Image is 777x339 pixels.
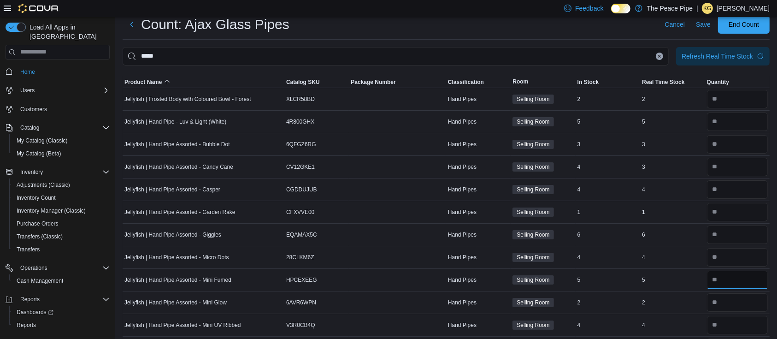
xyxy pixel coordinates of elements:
[611,4,630,13] input: Dark Mode
[640,297,705,308] div: 2
[2,121,113,134] button: Catalog
[665,20,685,29] span: Cancel
[575,4,603,13] span: Feedback
[517,321,549,329] span: Selling Room
[13,192,110,203] span: Inventory Count
[705,77,770,88] button: Quantity
[512,162,553,172] span: Selling Room
[448,141,477,148] span: Hand Pipes
[13,231,110,242] span: Transfers (Classic)
[17,137,68,144] span: My Catalog (Classic)
[13,231,66,242] a: Transfers (Classic)
[640,274,705,285] div: 5
[576,139,640,150] div: 3
[9,191,113,204] button: Inventory Count
[512,230,553,239] span: Selling Room
[647,3,693,14] p: The Peace Pipe
[17,85,110,96] span: Users
[642,78,684,86] span: Real Time Stock
[692,15,714,34] button: Save
[13,218,62,229] a: Purchase Orders
[13,192,59,203] a: Inventory Count
[286,231,317,238] span: EQAMAX5C
[17,246,40,253] span: Transfers
[17,309,53,316] span: Dashboards
[512,95,553,104] span: Selling Room
[124,163,233,171] span: Jellyfish | Hand Pipe Assorted - Candy Cane
[2,166,113,178] button: Inventory
[448,118,477,125] span: Hand Pipes
[124,95,251,103] span: Jellyfish | Frosted Body with Coloured Bowl - Forest
[18,4,59,13] img: Cova
[656,53,663,60] button: Clear input
[124,78,162,86] span: Product Name
[640,139,705,150] div: 3
[20,124,39,131] span: Catalog
[13,148,65,159] a: My Catalog (Beta)
[9,178,113,191] button: Adjustments (Classic)
[718,15,770,34] button: End Count
[9,217,113,230] button: Purchase Orders
[13,205,110,216] span: Inventory Manager (Classic)
[17,66,110,77] span: Home
[123,77,284,88] button: Product Name
[13,179,74,190] a: Adjustments (Classic)
[640,184,705,195] div: 4
[576,94,640,105] div: 2
[448,186,477,193] span: Hand Pipes
[17,122,110,133] span: Catalog
[9,306,113,319] a: Dashboards
[448,299,477,306] span: Hand Pipes
[729,20,759,29] span: End Count
[707,78,730,86] span: Quantity
[9,147,113,160] button: My Catalog (Beta)
[576,274,640,285] div: 5
[640,161,705,172] div: 3
[13,307,57,318] a: Dashboards
[351,78,395,86] span: Package Number
[13,244,43,255] a: Transfers
[2,262,113,274] button: Operations
[9,204,113,217] button: Inventory Manager (Classic)
[17,277,63,285] span: Cash Management
[517,140,549,149] span: Selling Room
[2,65,113,78] button: Home
[517,231,549,239] span: Selling Room
[17,294,43,305] button: Reports
[576,77,640,88] button: In Stock
[576,161,640,172] div: 4
[2,84,113,97] button: Users
[124,141,230,148] span: Jellyfish | Hand Pipe Assorted - Bubble Dot
[20,68,35,76] span: Home
[26,23,110,41] span: Load All Apps in [GEOGRAPHIC_DATA]
[124,186,220,193] span: Jellyfish | Hand Pipe Assorted - Casper
[576,320,640,331] div: 4
[640,77,705,88] button: Real Time Stock
[286,186,317,193] span: CGDDUJUB
[13,205,89,216] a: Inventory Manager (Classic)
[286,254,314,261] span: 28CLKM6Z
[640,116,705,127] div: 5
[512,78,528,85] span: Room
[512,298,553,307] span: Selling Room
[13,275,110,286] span: Cash Management
[349,77,446,88] button: Package Number
[286,299,316,306] span: 6AVR6WPN
[640,229,705,240] div: 6
[13,320,110,331] span: Reports
[676,47,770,65] button: Refresh Real Time Stock
[17,233,63,240] span: Transfers (Classic)
[576,116,640,127] div: 5
[448,208,477,216] span: Hand Pipes
[123,47,669,65] input: This is a search bar. After typing your query, hit enter to filter the results lower in the page.
[13,179,110,190] span: Adjustments (Classic)
[20,87,35,94] span: Users
[286,276,317,284] span: HPCEXEEG
[20,106,47,113] span: Customers
[640,320,705,331] div: 4
[286,163,315,171] span: CV12GKE1
[17,220,59,227] span: Purchase Orders
[17,207,86,214] span: Inventory Manager (Classic)
[286,321,315,329] span: V3R0CB4Q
